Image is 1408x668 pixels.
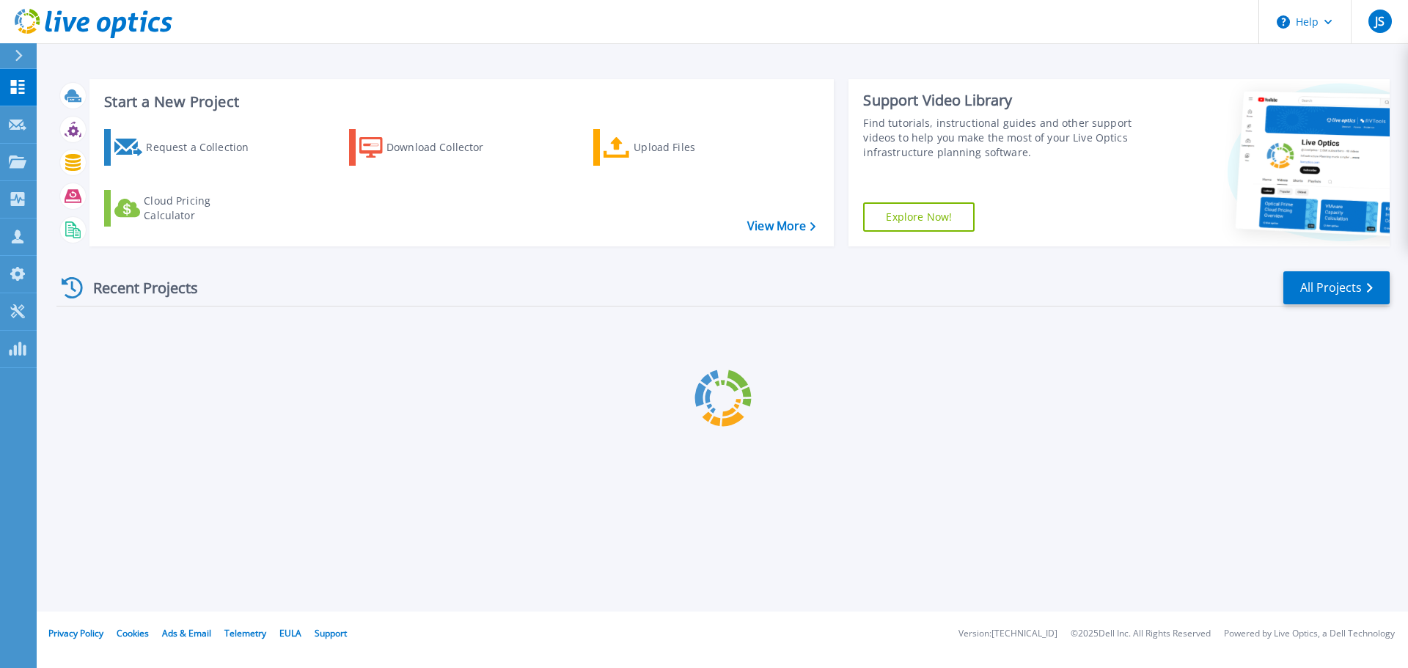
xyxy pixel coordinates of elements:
div: Recent Projects [56,270,218,306]
div: Download Collector [386,133,504,162]
li: © 2025 Dell Inc. All Rights Reserved [1071,629,1211,639]
a: Privacy Policy [48,627,103,639]
div: Support Video Library [863,91,1139,110]
a: EULA [279,627,301,639]
a: Telemetry [224,627,266,639]
li: Powered by Live Optics, a Dell Technology [1224,629,1395,639]
div: Find tutorials, instructional guides and other support videos to help you make the most of your L... [863,116,1139,160]
div: Cloud Pricing Calculator [144,194,261,223]
div: Upload Files [634,133,751,162]
a: Ads & Email [162,627,211,639]
h3: Start a New Project [104,94,815,110]
a: Request a Collection [104,129,268,166]
a: Cookies [117,627,149,639]
a: Support [315,627,347,639]
a: Cloud Pricing Calculator [104,190,268,227]
a: Download Collector [349,129,513,166]
a: View More [747,219,815,233]
div: Request a Collection [146,133,263,162]
a: All Projects [1283,271,1390,304]
li: Version: [TECHNICAL_ID] [958,629,1057,639]
a: Explore Now! [863,202,975,232]
span: JS [1375,15,1385,27]
a: Upload Files [593,129,757,166]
